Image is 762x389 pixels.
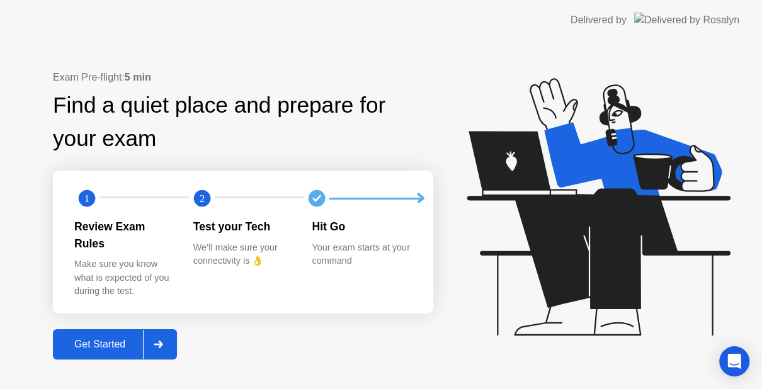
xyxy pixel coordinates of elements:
[719,346,749,376] div: Open Intercom Messenger
[74,218,173,252] div: Review Exam Rules
[312,241,411,268] div: Your exam starts at your command
[312,218,411,235] div: Hit Go
[125,72,151,82] b: 5 min
[199,193,204,205] text: 2
[53,89,433,155] div: Find a quiet place and prepare for your exam
[634,13,739,27] img: Delivered by Rosalyn
[193,241,292,268] div: We’ll make sure your connectivity is 👌
[571,13,627,28] div: Delivered by
[53,329,177,359] button: Get Started
[57,339,143,350] div: Get Started
[74,257,173,298] div: Make sure you know what is expected of you during the test.
[84,193,89,205] text: 1
[193,218,292,235] div: Test your Tech
[53,70,433,85] div: Exam Pre-flight:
